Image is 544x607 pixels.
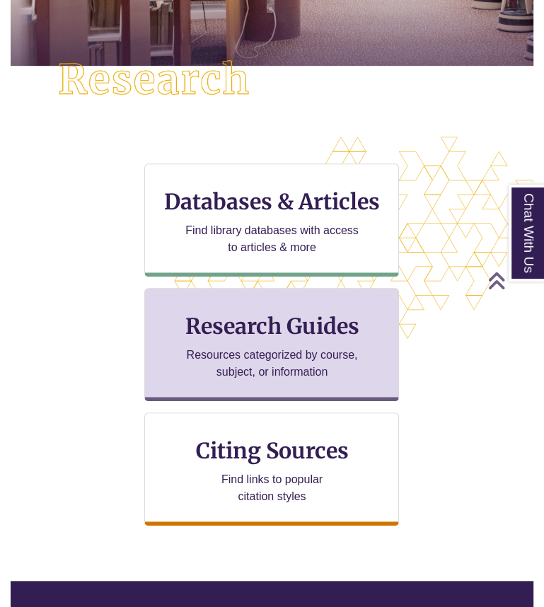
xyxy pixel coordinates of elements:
[487,271,540,290] a: Back to Top
[144,163,399,277] a: Databases & Articles Find library databases with access to articles & more
[37,39,272,121] img: Research
[156,313,387,340] h3: Research Guides
[144,288,399,401] a: Research Guides Resources categorized by course, subject, or information
[144,412,399,526] a: Citing Sources Find links to popular citation styles
[180,347,364,381] p: Resources categorized by course, subject, or information
[203,471,341,505] p: Find links to popular citation styles
[186,437,359,464] h3: Citing Sources
[156,188,387,215] h3: Databases & Articles
[180,222,364,256] p: Find library databases with access to articles & more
